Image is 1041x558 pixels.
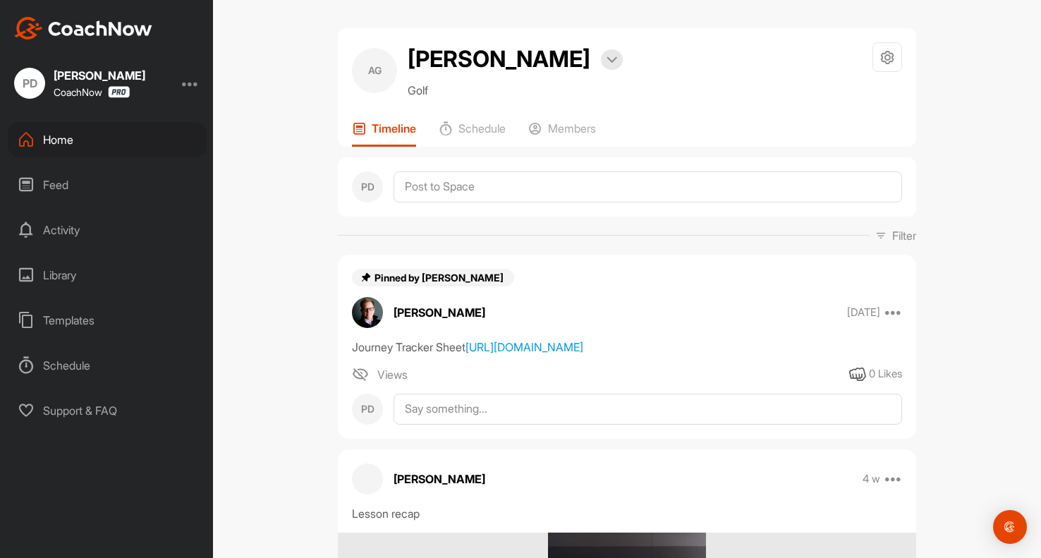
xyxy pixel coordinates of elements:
[458,121,506,135] p: Schedule
[14,17,152,40] img: CoachNow
[863,472,880,486] p: 4 w
[375,272,506,284] span: Pinned by [PERSON_NAME]
[372,121,416,135] p: Timeline
[8,167,207,202] div: Feed
[993,510,1027,544] div: Open Intercom Messenger
[352,366,369,383] img: icon
[352,339,902,356] div: Journey Tracker Sheet
[8,393,207,428] div: Support & FAQ
[352,297,383,328] img: avatar
[892,227,916,244] p: Filter
[8,257,207,293] div: Library
[465,340,583,354] a: [URL][DOMAIN_NAME]
[360,272,372,283] img: pin
[108,86,130,98] img: CoachNow Pro
[8,212,207,248] div: Activity
[8,303,207,338] div: Templates
[408,42,590,76] h2: [PERSON_NAME]
[54,86,130,98] div: CoachNow
[8,348,207,383] div: Schedule
[352,48,397,93] div: AG
[394,304,485,321] p: [PERSON_NAME]
[352,171,383,202] div: PD
[14,68,45,99] div: PD
[394,471,485,487] p: [PERSON_NAME]
[352,394,383,425] div: PD
[408,82,623,99] p: Golf
[8,122,207,157] div: Home
[548,121,596,135] p: Members
[847,305,880,320] p: [DATE]
[352,505,902,522] div: Lesson recap
[54,70,145,81] div: [PERSON_NAME]
[377,366,408,383] span: Views
[607,56,617,63] img: arrow-down
[869,366,902,382] div: 0 Likes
